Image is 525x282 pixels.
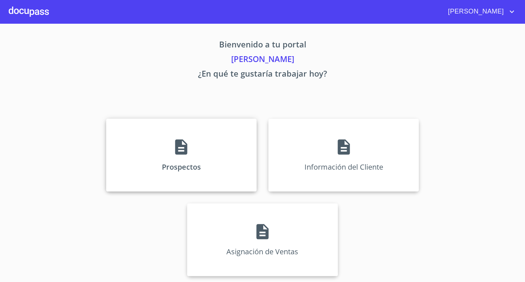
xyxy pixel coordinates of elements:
[226,247,298,256] p: Asignación de Ventas
[443,6,516,18] button: account of current user
[443,6,507,18] span: [PERSON_NAME]
[38,67,487,82] p: ¿En qué te gustaría trabajar hoy?
[304,162,383,172] p: Información del Cliente
[38,38,487,53] p: Bienvenido a tu portal
[38,53,487,67] p: [PERSON_NAME]
[162,162,201,172] p: Prospectos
